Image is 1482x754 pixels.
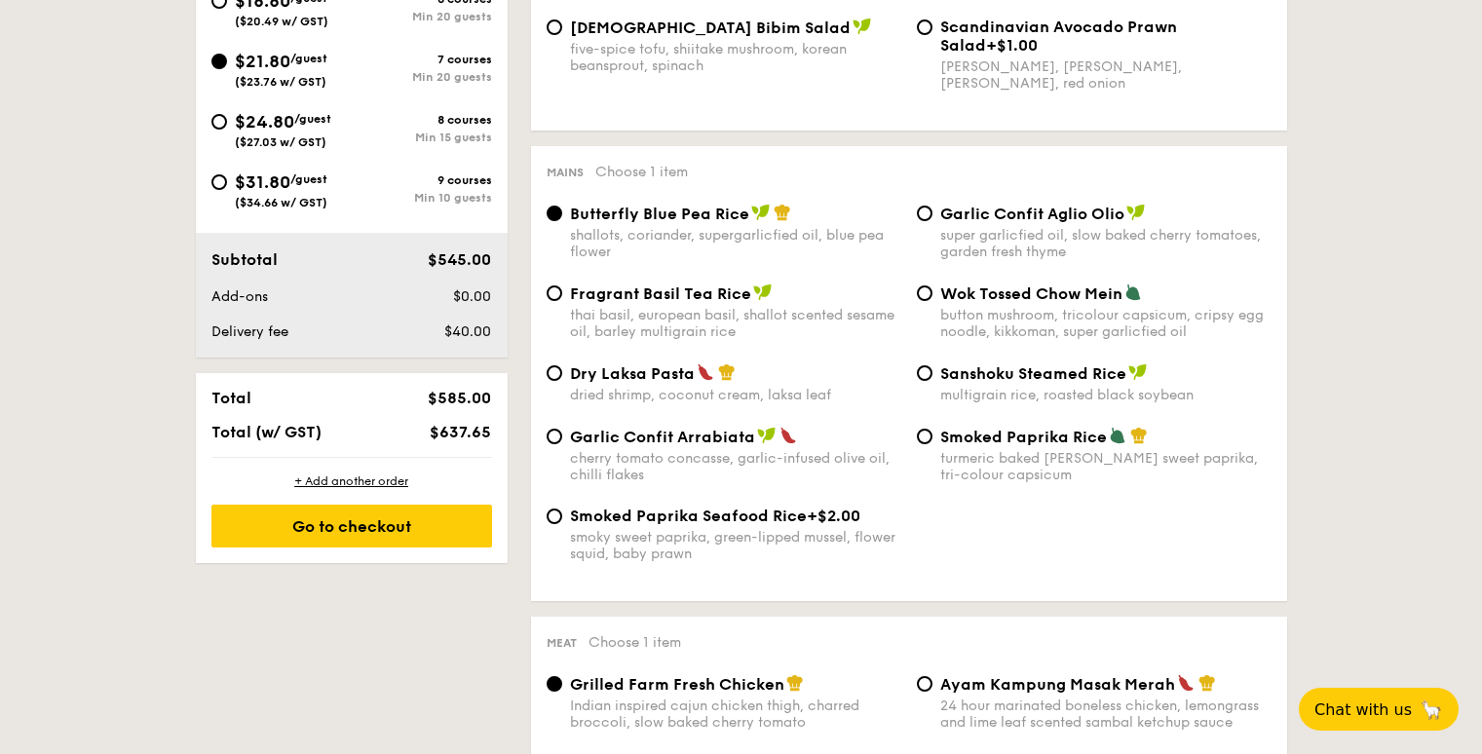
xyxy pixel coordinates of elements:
[1130,427,1148,444] img: icon-chef-hat.a58ddaea.svg
[940,675,1175,694] span: Ayam Kampung Masak Merah
[547,636,577,650] span: Meat
[940,18,1177,55] span: Scandinavian Avocado Prawn Salad
[807,507,860,525] span: +$2.00
[917,429,932,444] input: Smoked Paprika Riceturmeric baked [PERSON_NAME] sweet paprika, tri-colour capsicum
[570,387,901,403] div: dried shrimp, coconut cream, laksa leaf
[1109,427,1126,444] img: icon-vegetarian.fe4039eb.svg
[940,387,1272,403] div: multigrain rice, roasted black soybean
[570,19,851,37] span: [DEMOGRAPHIC_DATA] Bibim Salad
[786,674,804,692] img: icon-chef-hat.a58ddaea.svg
[1314,700,1412,719] span: Chat with us
[940,450,1272,483] div: turmeric baked [PERSON_NAME] sweet paprika, tri-colour capsicum
[595,164,688,180] span: Choose 1 item
[1299,688,1459,731] button: Chat with us🦙
[547,509,562,524] input: Smoked Paprika Seafood Rice+$2.00smoky sweet paprika, green-lipped mussel, flower squid, baby prawn
[352,113,492,127] div: 8 courses
[570,529,901,562] div: smoky sweet paprika, green-lipped mussel, flower squid, baby prawn
[774,204,791,221] img: icon-chef-hat.a58ddaea.svg
[211,288,268,305] span: Add-ons
[211,323,288,340] span: Delivery fee
[940,58,1272,92] div: [PERSON_NAME], [PERSON_NAME], [PERSON_NAME], red onion
[352,173,492,187] div: 9 courses
[352,131,492,144] div: Min 15 guests
[779,427,797,444] img: icon-spicy.37a8142b.svg
[570,507,807,525] span: Smoked Paprika Seafood Rice
[211,423,322,441] span: Total (w/ GST)
[570,450,901,483] div: cherry tomato concasse, garlic-infused olive oil, chilli flakes
[235,51,290,72] span: $21.80
[211,174,227,190] input: $31.80/guest($34.66 w/ GST)9 coursesMin 10 guests
[718,363,736,381] img: icon-chef-hat.a58ddaea.svg
[547,166,584,179] span: Mains
[547,285,562,301] input: Fragrant Basil Tea Ricethai basil, european basil, shallot scented sesame oil, barley multigrain ...
[211,250,278,269] span: Subtotal
[751,204,771,221] img: icon-vegan.f8ff3823.svg
[235,15,328,28] span: ($20.49 w/ GST)
[570,284,751,303] span: Fragrant Basil Tea Rice
[753,283,773,301] img: icon-vegan.f8ff3823.svg
[428,389,491,407] span: $585.00
[917,365,932,381] input: Sanshoku Steamed Ricemultigrain rice, roasted black soybean
[940,428,1107,446] span: Smoked Paprika Rice
[453,288,491,305] span: $0.00
[570,41,901,74] div: five-spice tofu, shiitake mushroom, korean beansprout, spinach
[1124,283,1142,301] img: icon-vegetarian.fe4039eb.svg
[352,10,492,23] div: Min 20 guests
[235,75,326,89] span: ($23.76 w/ GST)
[940,364,1126,383] span: Sanshoku Steamed Rice
[294,112,331,126] span: /guest
[547,429,562,444] input: Garlic Confit Arrabiatacherry tomato concasse, garlic-infused olive oil, chilli flakes
[1420,698,1443,721] span: 🦙
[1177,674,1195,692] img: icon-spicy.37a8142b.svg
[917,19,932,35] input: Scandinavian Avocado Prawn Salad+$1.00[PERSON_NAME], [PERSON_NAME], [PERSON_NAME], red onion
[290,172,327,186] span: /guest
[757,427,777,444] img: icon-vegan.f8ff3823.svg
[1198,674,1216,692] img: icon-chef-hat.a58ddaea.svg
[570,364,695,383] span: Dry Laksa Pasta
[352,70,492,84] div: Min 20 guests
[235,171,290,193] span: $31.80
[570,227,901,260] div: shallots, coriander, supergarlicfied oil, blue pea flower
[940,205,1124,223] span: Garlic Confit Aglio Olio
[211,473,492,489] div: + Add another order
[570,428,755,446] span: Garlic Confit Arrabiata
[352,53,492,66] div: 7 courses
[570,205,749,223] span: Butterfly Blue Pea Rice
[211,114,227,130] input: $24.80/guest($27.03 w/ GST)8 coursesMin 15 guests
[352,191,492,205] div: Min 10 guests
[917,676,932,692] input: Ayam Kampung Masak Merah24 hour marinated boneless chicken, lemongrass and lime leaf scented samb...
[940,227,1272,260] div: super garlicfied oil, slow baked cherry tomatoes, garden fresh thyme
[235,111,294,132] span: $24.80
[940,307,1272,340] div: button mushroom, tricolour capsicum, cripsy egg noodle, kikkoman, super garlicfied oil
[235,135,326,149] span: ($27.03 w/ GST)
[547,365,562,381] input: Dry Laksa Pastadried shrimp, coconut cream, laksa leaf
[235,196,327,209] span: ($34.66 w/ GST)
[853,18,872,35] img: icon-vegan.f8ff3823.svg
[570,307,901,340] div: thai basil, european basil, shallot scented sesame oil, barley multigrain rice
[940,284,1122,303] span: Wok Tossed Chow Mein
[570,697,901,731] div: Indian inspired cajun chicken thigh, charred broccoli, slow baked cherry tomato
[940,697,1272,731] div: 24 hour marinated boneless chicken, lemongrass and lime leaf scented sambal ketchup sauce
[211,389,251,407] span: Total
[986,36,1038,55] span: +$1.00
[428,250,491,269] span: $545.00
[211,54,227,69] input: $21.80/guest($23.76 w/ GST)7 coursesMin 20 guests
[1126,204,1146,221] img: icon-vegan.f8ff3823.svg
[697,363,714,381] img: icon-spicy.37a8142b.svg
[917,285,932,301] input: Wok Tossed Chow Meinbutton mushroom, tricolour capsicum, cripsy egg noodle, kikkoman, super garli...
[290,52,327,65] span: /guest
[917,206,932,221] input: Garlic Confit Aglio Oliosuper garlicfied oil, slow baked cherry tomatoes, garden fresh thyme
[570,675,784,694] span: Grilled Farm Fresh Chicken
[547,19,562,35] input: [DEMOGRAPHIC_DATA] Bibim Saladfive-spice tofu, shiitake mushroom, korean beansprout, spinach
[430,423,491,441] span: $637.65
[211,505,492,547] div: Go to checkout
[589,634,681,651] span: Choose 1 item
[1128,363,1148,381] img: icon-vegan.f8ff3823.svg
[547,206,562,221] input: Butterfly Blue Pea Riceshallots, coriander, supergarlicfied oil, blue pea flower
[444,323,491,340] span: $40.00
[547,676,562,692] input: Grilled Farm Fresh ChickenIndian inspired cajun chicken thigh, charred broccoli, slow baked cherr...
